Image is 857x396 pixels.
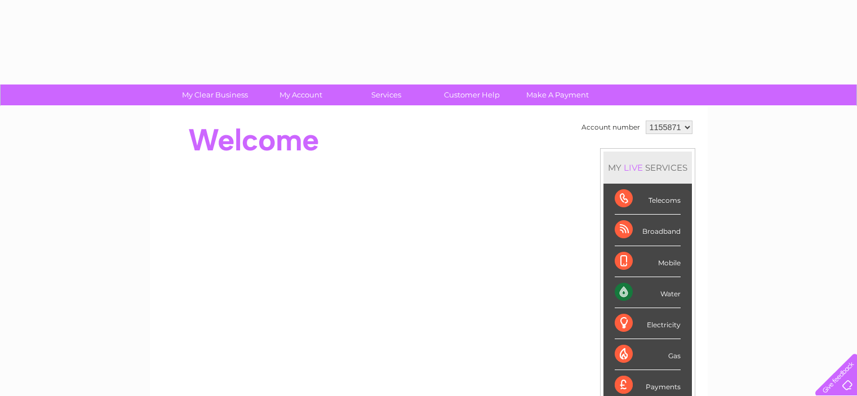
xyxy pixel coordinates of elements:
div: Electricity [615,308,681,339]
td: Account number [579,118,643,137]
div: Telecoms [615,184,681,215]
a: Services [340,84,433,105]
a: Customer Help [425,84,518,105]
div: Water [615,277,681,308]
a: Make A Payment [511,84,604,105]
div: LIVE [621,162,645,173]
div: Broadband [615,215,681,246]
a: My Account [254,84,347,105]
div: MY SERVICES [603,152,692,184]
div: Mobile [615,246,681,277]
div: Gas [615,339,681,370]
a: My Clear Business [168,84,261,105]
